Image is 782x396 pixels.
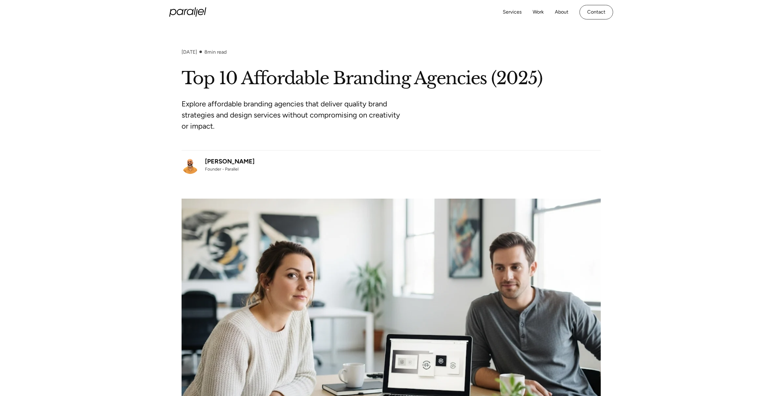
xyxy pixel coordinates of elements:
[204,49,207,55] span: 8
[579,5,613,19] a: Contact
[182,98,413,132] p: Explore affordable branding agencies that deliver quality brand strategies and design services wi...
[182,157,255,174] a: [PERSON_NAME]Founder - Parallel
[555,8,568,17] a: About
[503,8,522,17] a: Services
[182,49,197,55] div: [DATE]
[169,7,206,17] a: home
[205,166,255,172] div: Founder - Parallel
[182,157,199,174] img: Robin Dhanwani
[204,49,227,55] div: min read
[182,67,601,90] h1: Top 10 Affordable Branding Agencies (2025)
[533,8,544,17] a: Work
[205,157,255,166] div: [PERSON_NAME]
